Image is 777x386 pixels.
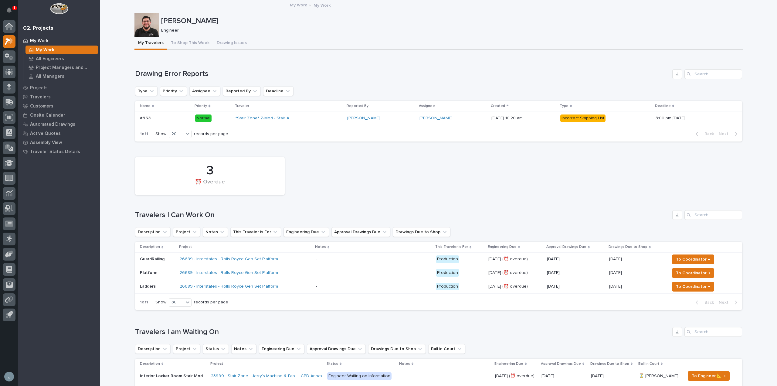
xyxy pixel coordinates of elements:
p: 3:00 pm [DATE] [656,114,687,121]
p: Description [140,360,160,367]
a: Customers [18,101,100,111]
button: Back [691,300,716,305]
tr: Interior Locker Room Stair ModInterior Locker Room Stair Mod 23999 - Stair Zone - Jerry's Machine... [135,369,742,383]
p: [DATE] [609,255,623,262]
button: Type [135,86,158,96]
button: Drawings Due to Shop [368,344,426,354]
h1: Drawing Error Reports [135,70,670,78]
button: Back [691,131,716,137]
div: Normal [195,114,212,122]
p: Project [179,244,192,250]
span: To Engineer 📐 → [692,372,726,380]
input: Search [684,69,742,79]
div: Notifications1 [8,7,15,17]
p: Type [560,103,568,109]
p: Approval Drawings Due [541,360,581,367]
p: My Work [314,2,331,8]
p: Ladders [140,284,175,289]
p: Name [140,103,151,109]
button: Ball in Court [428,344,465,354]
span: To Coordinator → [676,283,710,290]
a: Active Quotes [18,129,100,138]
p: 1 of 1 [135,127,153,142]
tr: Ladders26689 - Interstates - Rolls Royce Gen Set Platform - Production[DATE] (⏰ overdue)[DATE][DA... [135,280,742,293]
div: 20 [169,131,184,137]
p: Approval Drawings Due [546,244,586,250]
h1: Travelers I am Waiting On [135,328,670,336]
div: Production [436,269,459,277]
a: Traveler Status Details [18,147,100,156]
p: [DATE] (⏰ overdue) [495,372,536,379]
p: Assembly View [30,140,62,145]
p: [DATE] [547,270,604,275]
div: 02. Projects [23,25,53,32]
button: Status [203,344,229,354]
p: Description [140,244,160,250]
button: users-avatar [3,370,15,383]
a: [PERSON_NAME] [347,116,380,121]
a: Travelers [18,92,100,101]
p: 1 of 1 [135,295,153,310]
div: Incorrect Shipping List [560,114,606,122]
button: Drawings Due to Shop [393,227,450,237]
p: 1 [13,6,15,10]
span: To Coordinator → [676,269,710,277]
p: [DATE] (⏰ overdue) [488,284,542,289]
a: 23999 - Stair Zone - Jerry's Machine & Fab - LCPD Annex [211,374,323,379]
button: Reported By [223,86,261,96]
button: To Coordinator → [672,254,714,264]
p: Ball in Court [638,360,659,367]
button: Notes [231,344,256,354]
a: All Engineers [23,54,100,63]
div: ⏰ Overdue [145,179,274,192]
a: My Work [23,46,100,54]
p: My Work [30,38,49,44]
p: Show [155,132,166,137]
a: All Managers [23,72,100,80]
span: Back [701,131,714,137]
div: - [400,374,401,379]
p: Drawings Due to Shop [609,244,647,250]
p: [DATE] [609,269,623,275]
p: [DATE] (⏰ overdue) [488,257,542,262]
p: Interior Locker Room Stair Mod [140,372,204,379]
p: Engineering Due [494,360,523,367]
button: Project [173,344,200,354]
button: Engineering Due [283,227,329,237]
p: [DATE] [591,372,605,379]
p: Platform [140,270,175,275]
p: Customers [30,104,53,109]
a: Project Managers and Engineers [23,63,100,72]
p: Travelers [30,94,51,100]
p: Projects [30,85,48,91]
button: To Engineer 📐 → [688,371,730,381]
button: Approval Drawings Due [307,344,366,354]
p: Priority [195,103,207,109]
button: Description [135,227,171,237]
p: Assignee [419,103,435,109]
p: [DATE] [541,374,586,379]
button: Notes [203,227,228,237]
p: All Managers [36,74,64,79]
button: Deadline [263,86,293,96]
p: Deadline [655,103,671,109]
button: Notifications [3,4,15,16]
div: Search [684,210,742,220]
p: Active Quotes [30,131,61,136]
div: 30 [169,299,184,306]
div: - [316,284,317,289]
button: To Coordinator → [672,282,714,292]
button: Project [173,227,200,237]
p: Automated Drawings [30,122,75,127]
input: Search [684,327,742,337]
button: Assignee [189,86,220,96]
span: To Coordinator → [676,256,710,263]
p: #963 [140,114,152,121]
p: Show [155,300,166,305]
p: [DATE] [609,283,623,289]
p: ⏳ [PERSON_NAME] [639,372,680,379]
p: Status [327,360,338,367]
p: Engineering Due [488,244,517,250]
p: All Engineers [36,56,64,62]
